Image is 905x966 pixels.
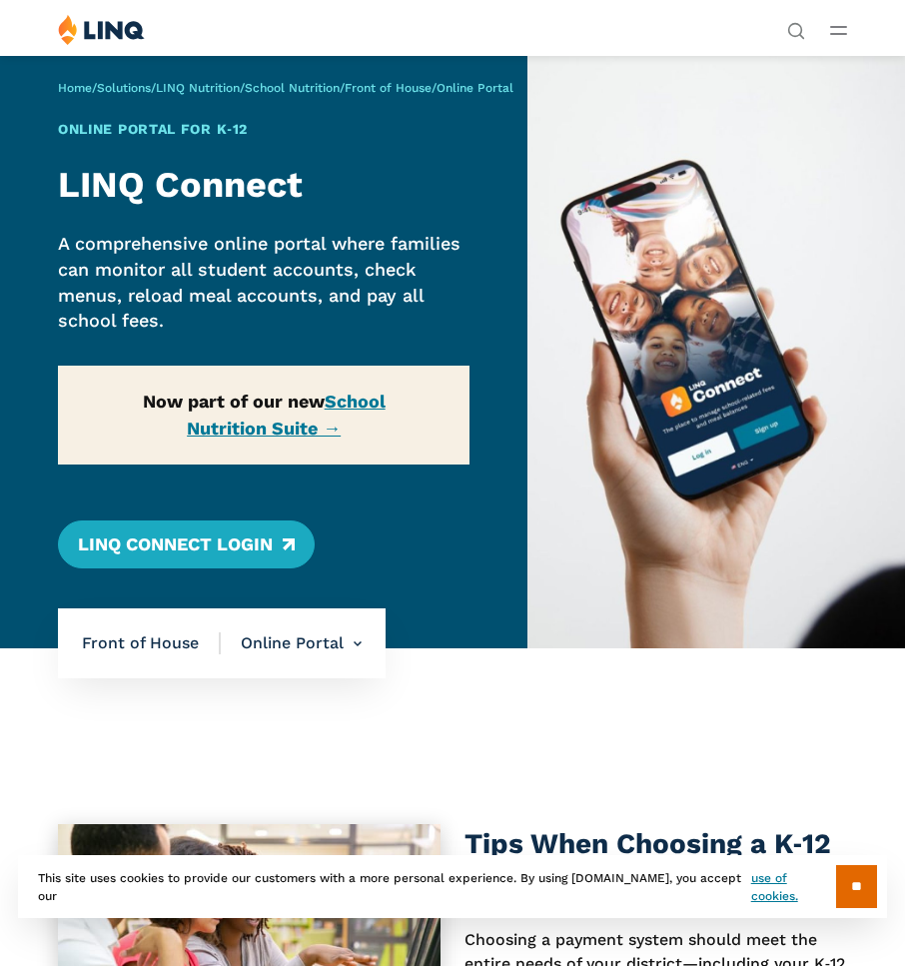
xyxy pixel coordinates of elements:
a: LINQ Connect Login [58,520,315,568]
a: use of cookies. [751,869,836,905]
div: This site uses cookies to provide our customers with a more personal experience. By using [DOMAIN... [18,855,887,918]
a: Solutions [97,81,151,95]
nav: Utility Navigation [787,14,805,38]
h3: Tips When Choosing a K‑12 Online Payment System [464,824,847,904]
p: A comprehensive online portal where families can monitor all student accounts, check menus, reloa... [58,231,469,334]
h1: Online Portal for K‑12 [58,119,469,140]
a: School Nutrition [245,81,340,95]
strong: Now part of our new [143,391,386,439]
li: Online Portal [221,608,362,678]
button: Open Search Bar [787,20,805,38]
button: Open Main Menu [830,19,847,41]
strong: LINQ Connect [58,164,303,206]
img: LINQ | K‑12 Software [58,14,145,45]
span: Front of House [82,632,221,654]
a: Home [58,81,92,95]
span: / / / / / [58,81,513,95]
a: Front of House [345,81,432,95]
a: LINQ Nutrition [156,81,240,95]
span: Online Portal [437,81,513,95]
